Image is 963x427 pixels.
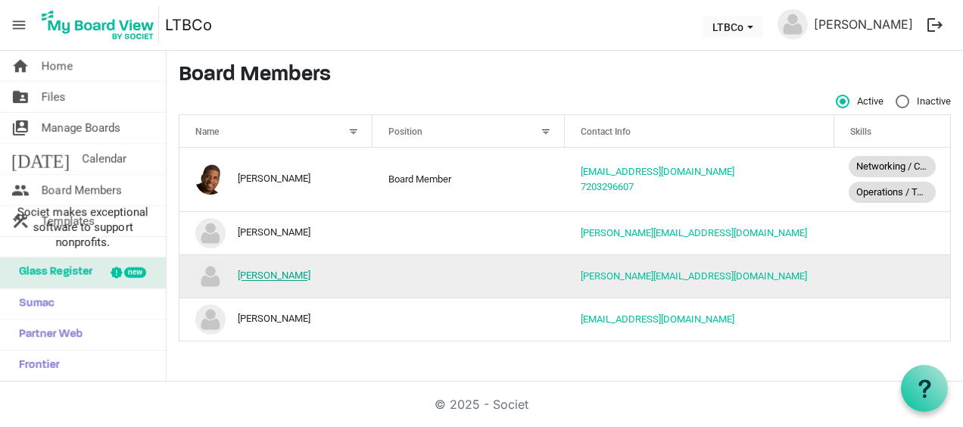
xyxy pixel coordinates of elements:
[42,113,120,143] span: Manage Boards
[37,6,159,44] img: My Board View Logo
[11,257,92,288] span: Glass Register
[7,204,159,250] span: Societ makes exceptional software to support nonprofits.
[581,227,807,238] a: [PERSON_NAME][EMAIL_ADDRESS][DOMAIN_NAME]
[836,95,884,108] span: Active
[919,9,951,41] button: logout
[388,126,422,137] span: Position
[435,397,528,412] a: © 2025 - Societ
[179,63,951,89] h3: Board Members
[565,211,834,254] td: lashawn@coscdenver.org is template cell column header Contact Info
[179,211,372,254] td: LaShawn Marshall is template cell column header Name
[195,218,226,248] img: no-profile-picture.svg
[195,164,226,195] img: YnM7V97T7zwr6cpjc2leoBZwPPkXBox82pWKY36uqYqKP4E9GLkjNamL00jtTpCxG-SaB3A5D3-jCrryh3pb7Q_thumb.png
[11,175,30,205] span: people
[581,181,634,192] a: 7203296607
[11,144,70,174] span: [DATE]
[834,148,950,211] td: Networking / Community OutreachOperations / Technology is template cell column header Skills
[581,166,734,177] a: [EMAIL_ADDRESS][DOMAIN_NAME]
[238,270,310,282] a: [PERSON_NAME]
[850,126,871,137] span: Skills
[834,254,950,298] td: is template cell column header Skills
[581,126,631,137] span: Contact Info
[565,148,834,211] td: jefflegins@gmail.com7203296607 is template cell column header Contact Info
[195,261,226,291] img: no-profile-picture.svg
[179,298,372,341] td: Sean McClay is template cell column header Name
[37,6,165,44] a: My Board View Logo
[11,288,55,319] span: Sumac
[372,254,566,298] td: column header Position
[372,148,566,211] td: Board Member column header Position
[5,11,33,39] span: menu
[124,267,146,278] div: new
[11,82,30,112] span: folder_shared
[82,144,126,174] span: Calendar
[834,211,950,254] td: is template cell column header Skills
[42,82,66,112] span: Files
[195,304,226,335] img: no-profile-picture.svg
[565,298,834,341] td: seanm@pathway2progress.life is template cell column header Contact Info
[808,9,919,39] a: [PERSON_NAME]
[11,351,60,381] span: Frontier
[703,16,763,37] button: LTBCo dropdownbutton
[372,211,566,254] td: column header Position
[11,319,83,350] span: Partner Web
[896,95,951,108] span: Inactive
[42,51,73,81] span: Home
[581,270,807,282] a: [PERSON_NAME][EMAIL_ADDRESS][DOMAIN_NAME]
[179,254,372,298] td: Marcus Weaver is template cell column header Name
[834,298,950,341] td: is template cell column header Skills
[11,51,30,81] span: home
[42,175,122,205] span: Board Members
[778,9,808,39] img: no-profile-picture.svg
[11,113,30,143] span: switch_account
[165,10,212,40] a: LTBCo
[372,298,566,341] td: column header Position
[565,254,834,298] td: marcusw@lowerthebarrierco.org is template cell column header Contact Info
[195,126,219,137] span: Name
[179,148,372,211] td: Jeff Legins is template cell column header Name
[581,313,734,325] a: [EMAIL_ADDRESS][DOMAIN_NAME]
